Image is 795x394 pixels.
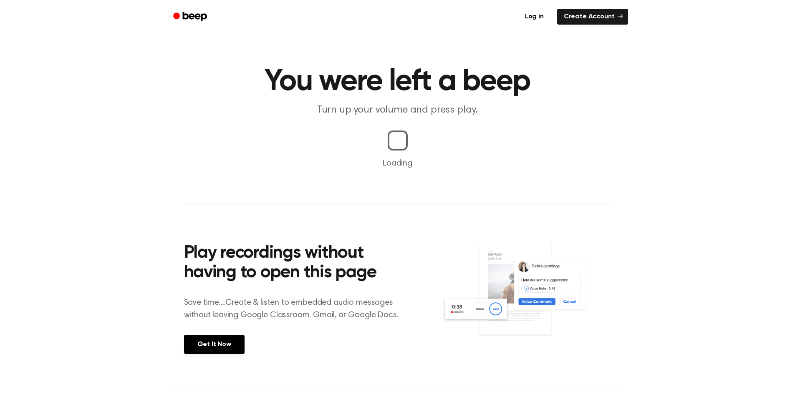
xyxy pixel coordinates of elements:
a: Create Account [557,9,628,25]
p: Loading [10,157,785,170]
img: Voice Comments on Docs and Recording Widget [442,241,611,353]
a: Beep [167,9,215,25]
a: Get It Now [184,335,245,354]
a: Log in [517,7,552,26]
h2: Play recordings without having to open this page [184,243,409,283]
h1: You were left a beep [184,67,611,97]
p: Save time....Create & listen to embedded audio messages without leaving Google Classroom, Gmail, ... [184,296,409,321]
p: Turn up your volume and press play. [237,103,558,117]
